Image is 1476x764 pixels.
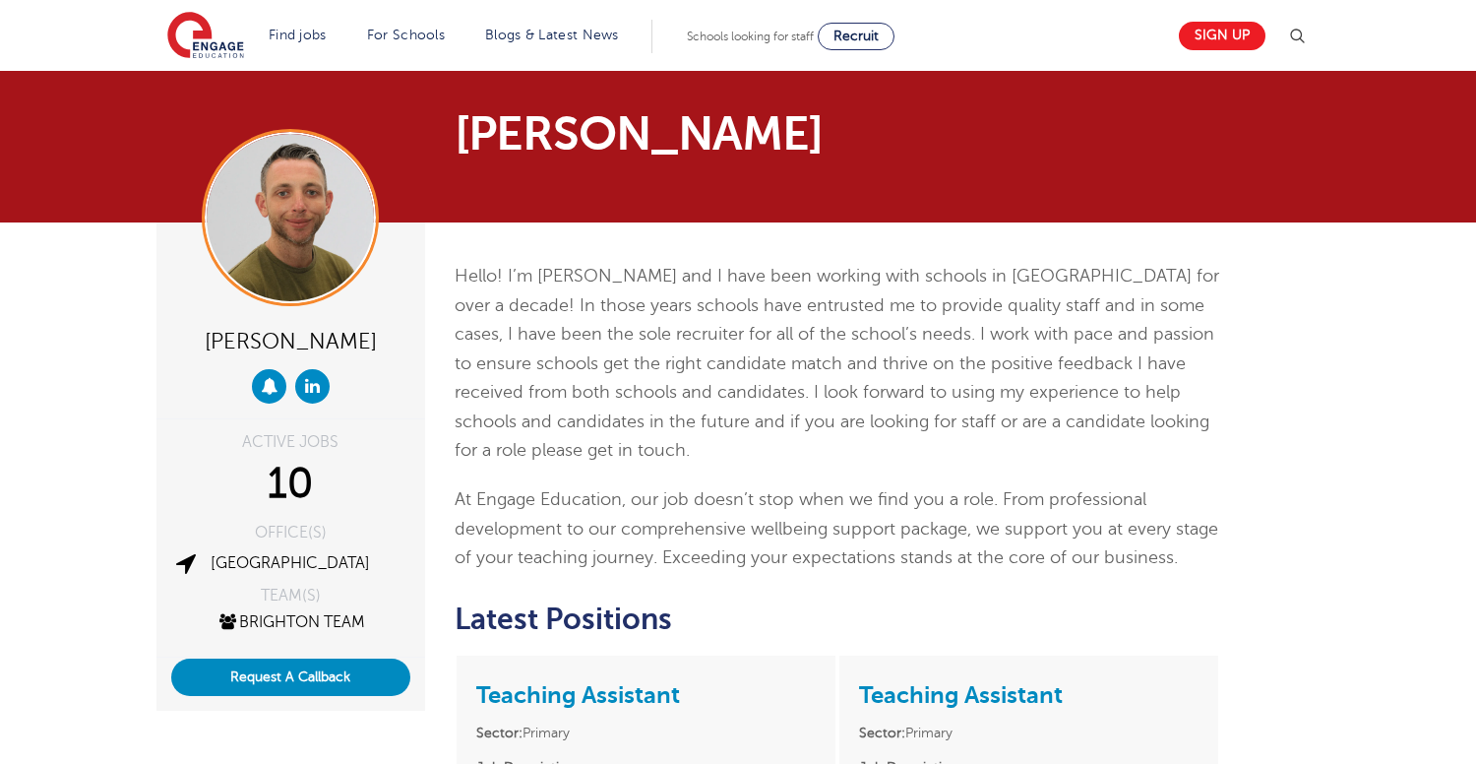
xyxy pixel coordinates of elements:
a: For Schools [367,28,445,42]
div: ACTIVE JOBS [171,434,410,450]
a: Brighton Team [216,613,365,631]
a: Teaching Assistant [859,681,1063,709]
div: OFFICE(S) [171,525,410,541]
strong: Sector: [859,726,905,740]
span: At Engage Education, our job doesn’t stop when we find you a role. From professional development ... [455,489,1218,567]
li: Primary [859,722,1199,744]
span: Schools looking for staff [687,30,814,43]
h1: [PERSON_NAME] [455,110,922,158]
span: Hello! I’m [PERSON_NAME] and I have been working with schools in [GEOGRAPHIC_DATA] for over a dec... [455,266,1219,460]
a: Recruit [818,23,894,50]
a: Find jobs [269,28,327,42]
li: Primary [476,722,816,744]
a: Teaching Assistant [476,681,680,709]
h2: Latest Positions [455,603,1221,636]
a: [GEOGRAPHIC_DATA] [211,554,370,572]
img: Engage Education [167,12,244,61]
a: Blogs & Latest News [485,28,619,42]
a: Sign up [1179,22,1265,50]
span: Recruit [833,29,879,43]
strong: Sector: [476,726,523,740]
button: Request A Callback [171,659,410,696]
div: 10 [171,460,410,509]
div: [PERSON_NAME] [171,321,410,359]
div: TEAM(S) [171,588,410,604]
